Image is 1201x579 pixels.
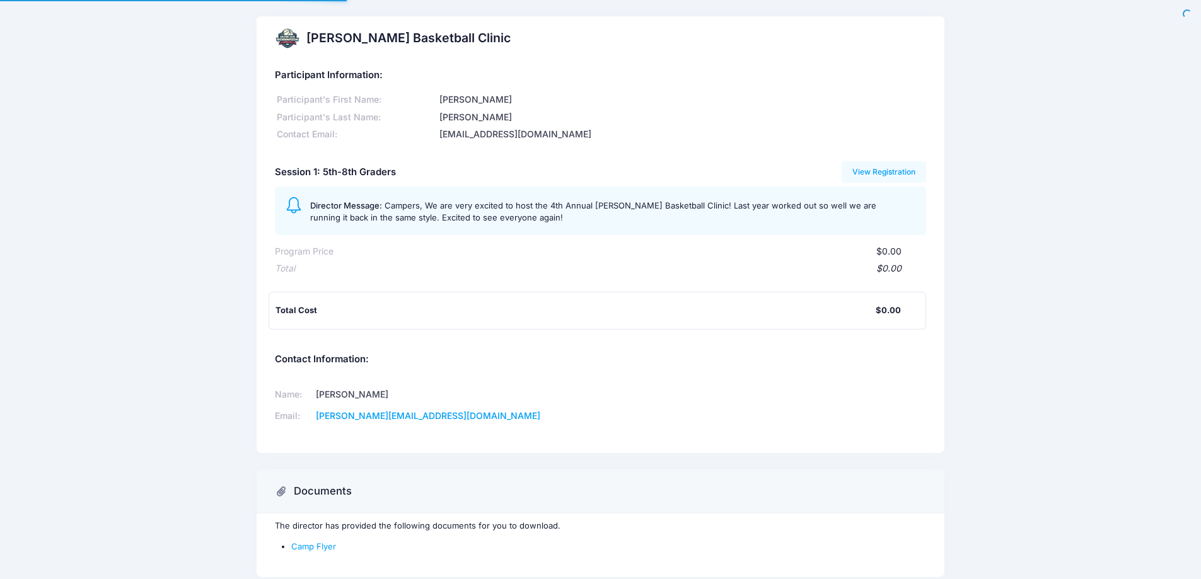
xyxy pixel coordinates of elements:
[275,93,438,106] div: Participant's First Name:
[276,304,876,317] div: Total Cost
[310,200,382,210] span: Director Message:
[295,262,902,275] div: $0.00
[275,167,396,178] h5: Session 1: 5th-8th Graders
[842,161,927,183] a: View Registration
[316,410,540,421] a: [PERSON_NAME][EMAIL_ADDRESS][DOMAIN_NAME]
[291,541,336,551] a: Camp Flyer
[275,384,312,405] td: Name:
[438,111,926,124] div: [PERSON_NAME]
[275,128,438,141] div: Contact Email:
[275,354,926,365] h5: Contact Information:
[275,520,926,532] p: The director has provided the following documents for you to download.
[310,200,876,223] span: Campers, We are very excited to host the 4th Annual [PERSON_NAME] Basketball Clinic! Last year wo...
[275,262,295,275] div: Total
[876,304,901,317] div: $0.00
[275,405,312,427] td: Email:
[306,31,511,45] h2: [PERSON_NAME] Basketball Clinic
[876,246,902,256] span: $0.00
[438,128,926,141] div: [EMAIL_ADDRESS][DOMAIN_NAME]
[275,245,334,258] div: Program Price
[438,93,926,106] div: [PERSON_NAME]
[275,111,438,124] div: Participant's Last Name:
[294,485,352,498] h3: Documents
[312,384,584,405] td: [PERSON_NAME]
[275,70,926,81] h5: Participant Information:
